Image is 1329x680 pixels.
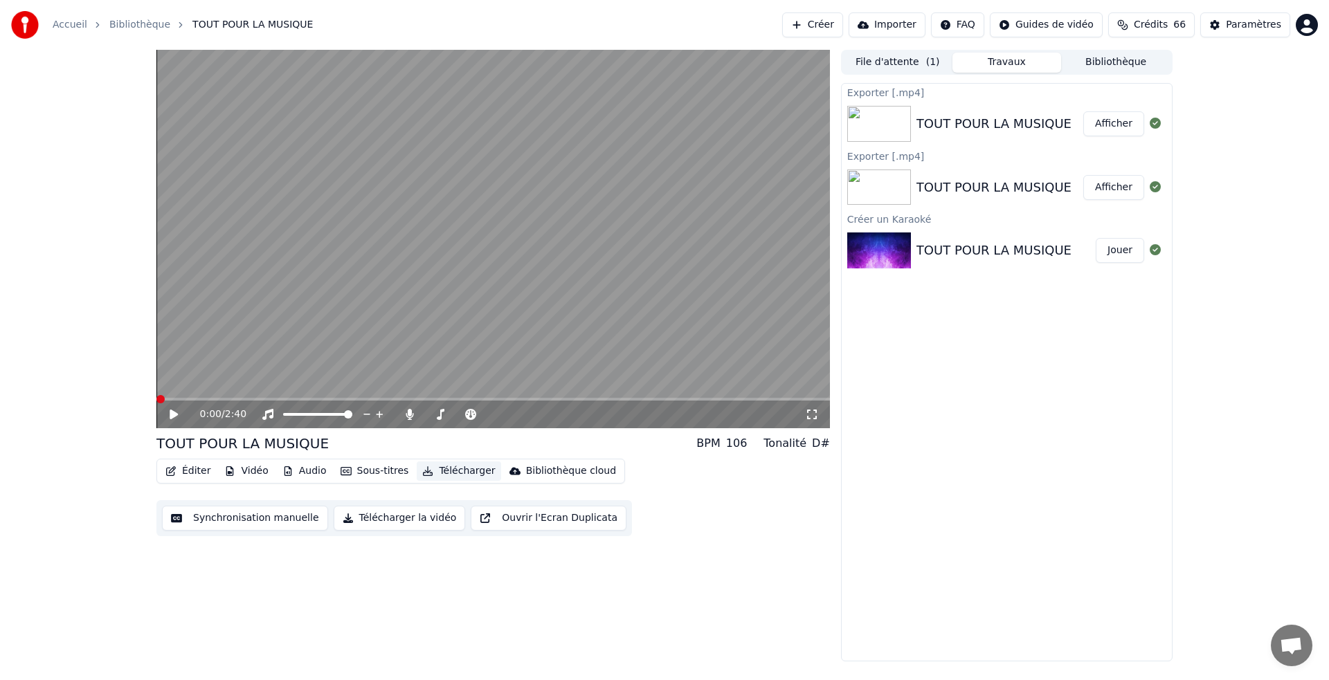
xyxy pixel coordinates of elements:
button: Créer [782,12,843,37]
nav: breadcrumb [53,18,313,32]
div: Tonalité [763,435,806,452]
button: Guides de vidéo [990,12,1103,37]
button: Sous-titres [335,461,415,481]
div: TOUT POUR LA MUSIQUE [156,434,329,453]
div: Bibliothèque cloud [526,464,616,478]
button: Synchronisation manuelle [162,506,328,531]
div: BPM [696,435,720,452]
button: Travaux [952,53,1062,73]
a: Accueil [53,18,87,32]
a: Bibliothèque [109,18,170,32]
div: TOUT POUR LA MUSIQUE [916,178,1072,197]
span: 2:40 [225,407,246,421]
div: TOUT POUR LA MUSIQUE [916,114,1072,134]
button: Jouer [1096,238,1144,263]
button: Afficher [1083,111,1144,136]
div: Créer un Karaoké [842,210,1172,227]
button: Audio [277,461,332,481]
span: 66 [1173,18,1186,32]
div: D# [812,435,830,452]
button: Vidéo [219,461,273,481]
button: FAQ [931,12,984,37]
img: youka [11,11,39,39]
button: Télécharger [417,461,500,481]
button: Crédits66 [1108,12,1195,37]
button: Paramètres [1200,12,1290,37]
button: Bibliothèque [1061,53,1170,73]
div: / [200,407,233,421]
span: Crédits [1134,18,1168,32]
div: Paramètres [1226,18,1281,32]
div: TOUT POUR LA MUSIQUE [916,241,1072,260]
span: 0:00 [200,407,221,421]
button: Importer [849,12,925,37]
button: Afficher [1083,175,1144,200]
div: Exporter [.mp4] [842,147,1172,164]
button: Éditer [160,461,216,481]
button: File d'attente [843,53,952,73]
button: Télécharger la vidéo [334,506,466,531]
div: Ouvrir le chat [1271,625,1312,666]
div: 106 [726,435,748,452]
span: ( 1 ) [926,55,940,69]
span: TOUT POUR LA MUSIQUE [192,18,313,32]
div: Exporter [.mp4] [842,84,1172,100]
button: Ouvrir l'Ecran Duplicata [471,506,626,531]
